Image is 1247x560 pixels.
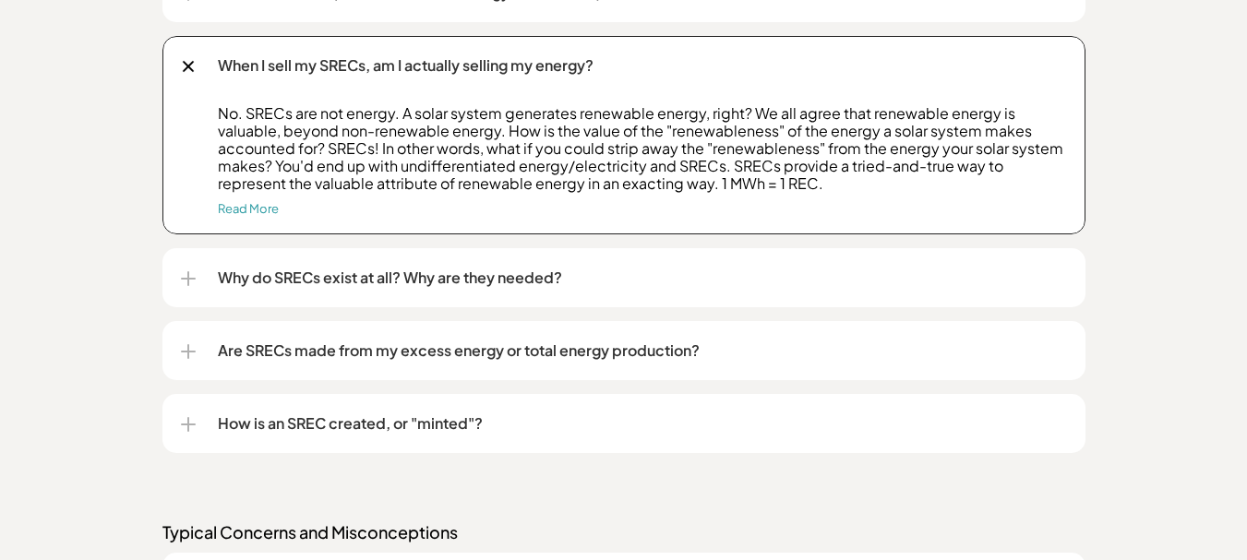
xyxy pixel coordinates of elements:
a: Read More [218,201,279,216]
p: When I sell my SRECs, am I actually selling my energy? [218,54,1067,77]
p: How is an SREC created, or "minted"? [218,412,1067,435]
p: Why do SRECs exist at all? Why are they needed? [218,267,1067,289]
p: Are SRECs made from my excess energy or total energy production? [218,340,1067,362]
p: No. SRECs are not energy. A solar system generates renewable energy, right? We all agree that ren... [218,104,1067,193]
p: Typical Concerns and Misconceptions [162,521,1085,543]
